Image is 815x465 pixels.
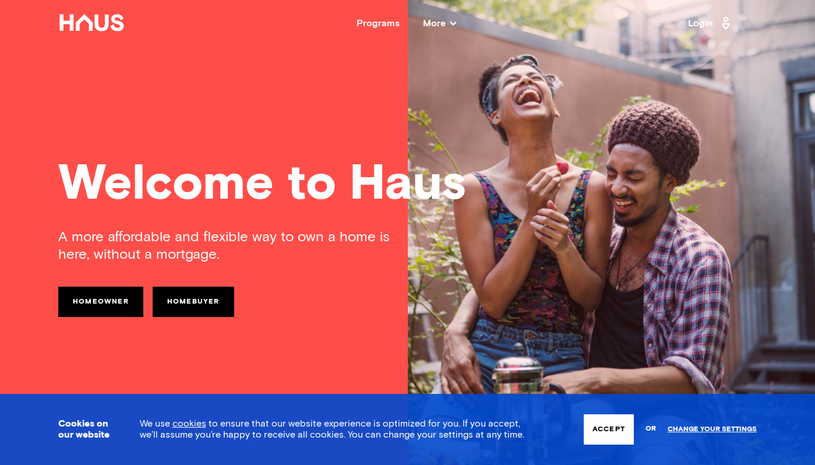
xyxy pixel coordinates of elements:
[584,414,634,445] button: Accept
[172,419,206,428] a: cookies
[58,160,757,210] div: Welcome to Haus
[688,14,733,33] a: Login
[645,419,656,439] span: or
[58,228,408,263] div: A more affordable and flexible way to own a home is here, without a mortgage.
[140,419,524,439] span: We use to ensure that our website experience is optimized for you. If you accept, we’ll assume yo...
[153,287,234,317] a: Homebuyer
[58,418,111,441] h3: Cookies on our website
[357,19,400,28] a: Programs
[58,287,143,317] a: Homeowner
[668,425,757,434] a: Change your settings
[423,19,456,28] span: More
